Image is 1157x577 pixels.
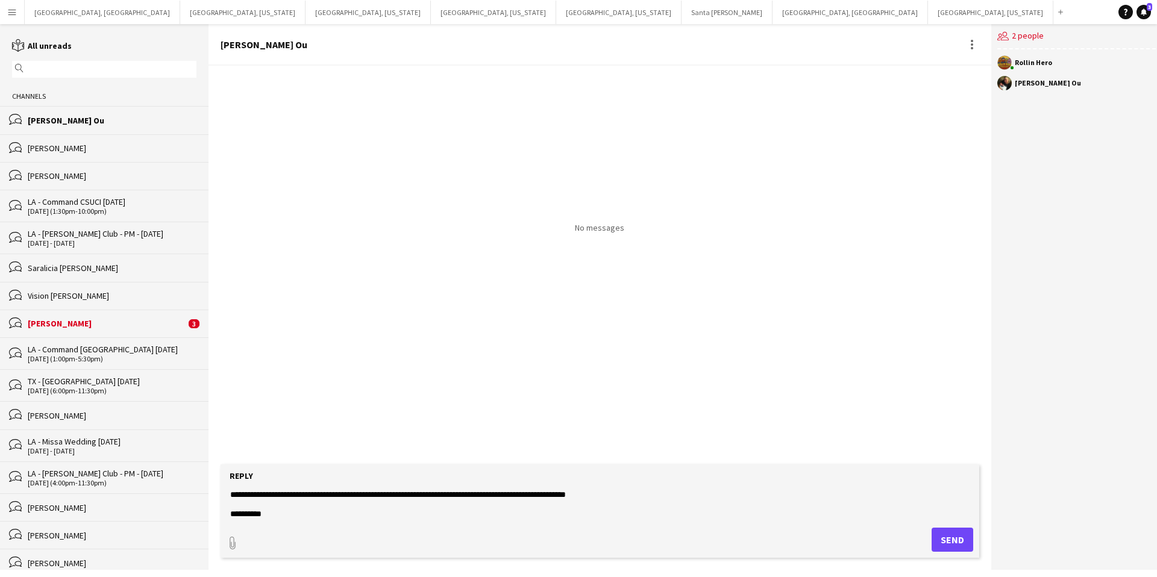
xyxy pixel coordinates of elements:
[28,410,196,421] div: [PERSON_NAME]
[28,387,196,395] div: [DATE] (6:00pm-11:30pm)
[28,468,196,479] div: LA - [PERSON_NAME] Club - PM - [DATE]
[28,502,196,513] div: [PERSON_NAME]
[997,24,1156,49] div: 2 people
[932,528,973,552] button: Send
[28,344,196,355] div: LA - Command [GEOGRAPHIC_DATA] [DATE]
[28,228,196,239] div: LA - [PERSON_NAME] Club - PM - [DATE]
[28,290,196,301] div: Vision [PERSON_NAME]
[28,436,196,447] div: LA - Missa Wedding [DATE]
[28,318,186,329] div: [PERSON_NAME]
[230,470,253,481] label: Reply
[12,40,72,51] a: All unreads
[221,39,307,50] div: [PERSON_NAME] Ou
[575,222,624,233] p: No messages
[28,263,196,273] div: Saralicia [PERSON_NAME]
[1015,80,1081,87] div: [PERSON_NAME] Ou
[28,376,196,387] div: TX - [GEOGRAPHIC_DATA] [DATE]
[306,1,431,24] button: [GEOGRAPHIC_DATA], [US_STATE]
[25,1,180,24] button: [GEOGRAPHIC_DATA], [GEOGRAPHIC_DATA]
[1137,5,1151,19] a: 3
[28,558,196,569] div: [PERSON_NAME]
[189,319,199,328] span: 3
[773,1,928,24] button: [GEOGRAPHIC_DATA], [GEOGRAPHIC_DATA]
[28,530,196,541] div: [PERSON_NAME]
[28,479,196,487] div: [DATE] (4:00pm-11:30pm)
[180,1,306,24] button: [GEOGRAPHIC_DATA], [US_STATE]
[28,355,196,363] div: [DATE] (1:00pm-5:30pm)
[682,1,773,24] button: Santa [PERSON_NAME]
[928,1,1053,24] button: [GEOGRAPHIC_DATA], [US_STATE]
[28,207,196,216] div: [DATE] (1:30pm-10:00pm)
[431,1,556,24] button: [GEOGRAPHIC_DATA], [US_STATE]
[28,196,196,207] div: LA - Command CSUCI [DATE]
[28,143,196,154] div: [PERSON_NAME]
[28,170,196,181] div: [PERSON_NAME]
[1147,3,1152,11] span: 3
[556,1,682,24] button: [GEOGRAPHIC_DATA], [US_STATE]
[28,239,196,248] div: [DATE] - [DATE]
[28,115,196,126] div: [PERSON_NAME] Ou
[1015,59,1052,66] div: Rollin Hero
[28,447,196,455] div: [DATE] - [DATE]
